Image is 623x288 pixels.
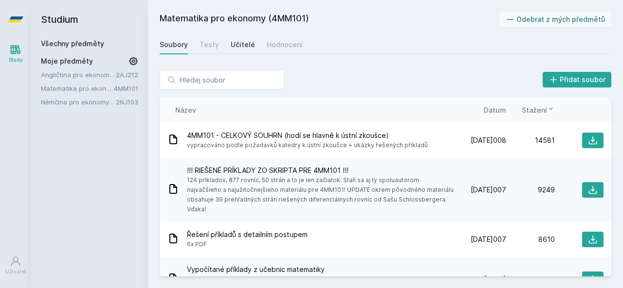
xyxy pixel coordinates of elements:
a: 2AJ212 [116,71,138,79]
div: Učitelé [231,40,255,50]
a: Soubory [160,35,188,54]
button: Datum [484,105,506,115]
a: Hodnocení [267,35,303,54]
button: Stažení [522,105,555,115]
span: 124 príkladov, 877 rovníc, 50 strán a to je len začiatok. Staň sa aj ty spoluautorom najväčšieho ... [187,175,454,214]
a: 4MM101 [114,85,138,92]
a: Učitelé [231,35,255,54]
div: 8610 [506,235,555,244]
span: Vypočítané příklady z učebnic matematiky [187,265,454,274]
div: Testy [200,40,219,50]
a: Study [2,39,29,68]
div: 14581 [506,136,555,145]
a: Všechny předměty [41,39,104,48]
span: Moje předměty [41,56,93,66]
span: [DATE]008 [471,136,506,145]
span: Řešení příkladů s detailním postupem [187,230,308,239]
button: Přidat soubor [543,72,612,87]
a: Angličtina pro ekonomická studia 2 (B2/C1) [41,70,116,80]
span: [DATE]007 [471,235,506,244]
div: Study [9,56,23,64]
span: vypracováno podle požadavků katedry k ústní zkoušce + ukázky řešených příkladů [187,140,428,150]
a: Němčina pro ekonomy - mírně pokročilá úroveň 1 (A2) [41,97,116,107]
span: Stažení [522,105,547,115]
div: Uživatel [5,268,26,275]
div: 9249 [506,185,555,195]
a: Matematika pro ekonomy [41,84,114,93]
input: Hledej soubor [160,70,284,89]
span: 6x PDF [187,239,308,249]
button: Odebrat z mých předmětů [499,12,612,27]
div: Hodnocení [267,40,303,50]
span: !!! RIEŠENÉ PRÍKLADY ZO SKRIPTA PRE 4MM101 !!! [187,166,454,175]
span: [DATE] [484,274,506,284]
a: Testy [200,35,219,54]
div: Soubory [160,40,188,50]
span: [DATE]007 [471,185,506,195]
div: 7887 [506,274,555,284]
span: 4MM101 - CELKOVÝ SOUHRN (hodí se hlavně k ústní zkoušce) [187,131,428,140]
a: 2NJ103 [116,98,138,106]
a: Uživatel [2,251,29,280]
button: Název [175,105,196,115]
h2: Matematika pro ekonomy (4MM101) [160,12,499,27]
